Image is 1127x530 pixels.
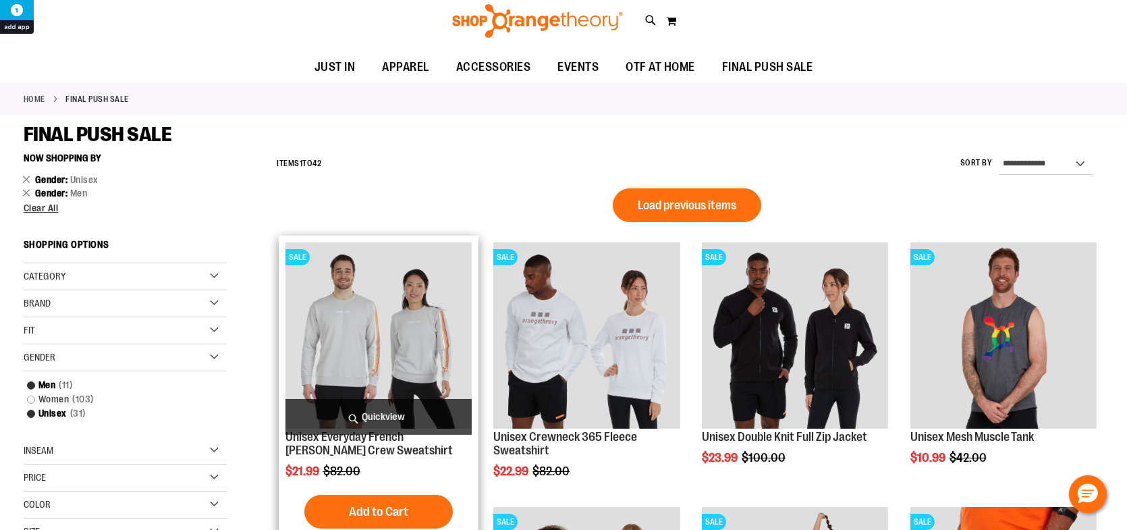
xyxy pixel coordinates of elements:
[443,52,545,83] a: ACCESSORIES
[450,4,625,38] img: Shop Orangetheory
[493,242,680,429] img: Product image for Unisex Crewneck 365 Fleece Sweatshirt
[301,52,369,83] a: JUST IN
[312,159,321,168] span: 42
[612,52,709,83] a: OTF AT HOME
[626,52,695,82] span: OTF AT HOME
[66,93,130,105] strong: FINAL PUSH SALE
[20,392,215,406] a: Women103
[285,242,472,431] a: Product image for Unisex Everyday French Terry Crew SweatshirtSALE
[910,514,935,530] span: SALE
[638,198,736,212] span: Load previous items
[35,188,70,198] span: Gender
[24,233,227,263] strong: Shopping Options
[304,495,453,529] button: Add to Cart
[70,174,99,185] span: Unisex
[20,406,215,421] a: Unisex31
[910,242,1097,431] a: Product image for Unisex Mesh Muscle TankSALE
[24,298,51,309] span: Brand
[368,52,443,83] a: APPAREL
[24,499,51,510] span: Color
[493,514,518,530] span: SALE
[493,242,680,431] a: Product image for Unisex Crewneck 365 Fleece SweatshirtSALE
[24,123,172,146] span: FINAL PUSH SALE
[285,430,453,457] a: Unisex Everyday French [PERSON_NAME] Crew Sweatshirt
[613,188,761,222] button: Load previous items
[70,392,98,406] span: 103
[493,465,530,478] span: $22.99
[702,430,867,444] a: Unisex Double Knit Full Zip Jacket
[56,378,76,392] span: 11
[285,242,472,429] img: Product image for Unisex Everyday French Terry Crew Sweatshirt
[532,465,572,478] span: $82.00
[722,52,813,82] span: FINAL PUSH SALE
[456,52,531,82] span: ACCESSORIES
[24,203,59,213] span: Clear All
[904,236,1103,499] div: product
[742,451,788,465] span: $100.00
[702,514,726,530] span: SALE
[702,242,888,431] a: Product image for Unisex Double Knit Full Zip JacketSALE
[285,249,310,265] span: SALE
[1069,475,1107,513] button: Hello, have a question? Let’s chat.
[695,236,895,499] div: product
[349,504,408,519] span: Add to Cart
[277,153,321,174] h2: Items to
[24,325,35,336] span: Fit
[382,52,429,82] span: APPAREL
[910,451,947,465] span: $10.99
[910,430,1035,444] a: Unisex Mesh Muscle Tank
[709,52,827,82] a: FINAL PUSH SALE
[493,249,518,265] span: SALE
[487,236,686,512] div: product
[24,147,108,169] button: Now Shopping by
[493,430,637,457] a: Unisex Crewneck 365 Fleece Sweatshirt
[323,465,362,478] span: $82.00
[544,52,612,83] a: EVENTS
[910,242,1097,429] img: Product image for Unisex Mesh Muscle Tank
[702,249,726,265] span: SALE
[24,203,227,213] a: Clear All
[702,242,888,429] img: Product image for Unisex Double Knit Full Zip Jacket
[950,451,989,465] span: $42.00
[35,174,70,185] span: Gender
[24,352,55,363] span: Gender
[24,445,53,456] span: Inseam
[20,378,215,392] a: Men11
[910,249,935,265] span: SALE
[285,399,472,435] a: Quickview
[67,406,89,421] span: 31
[24,93,45,105] a: Home
[24,472,46,483] span: Price
[702,451,740,465] span: $23.99
[24,271,65,282] span: Category
[960,157,993,169] label: Sort By
[300,159,303,168] span: 1
[285,465,321,478] span: $21.99
[314,52,356,82] span: JUST IN
[557,52,599,82] span: EVENTS
[70,188,88,198] span: Men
